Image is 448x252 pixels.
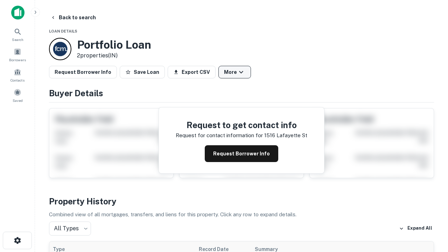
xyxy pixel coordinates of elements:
button: Back to search [48,11,99,24]
h4: Buyer Details [49,87,434,99]
button: Request Borrower Info [205,145,278,162]
p: Request for contact information for [176,131,263,140]
p: 1516 lafayette st [264,131,307,140]
button: Request Borrower Info [49,66,117,78]
button: Export CSV [168,66,216,78]
a: Borrowers [2,45,33,64]
button: More [218,66,251,78]
h4: Request to get contact info [176,119,307,131]
span: Loan Details [49,29,77,33]
span: Search [12,37,23,42]
button: Expand All [397,223,434,234]
a: Saved [2,86,33,105]
span: Saved [13,98,23,103]
div: All Types [49,222,91,236]
span: Contacts [10,77,24,83]
img: capitalize-icon.png [11,6,24,20]
button: Save Loan [120,66,165,78]
span: Borrowers [9,57,26,63]
p: Combined view of all mortgages, transfers, and liens for this property. Click any row to expand d... [49,210,434,219]
iframe: Chat Widget [413,174,448,207]
a: Search [2,25,33,44]
h3: Portfolio Loan [77,38,151,51]
h4: Property History [49,195,434,208]
p: 2 properties (IN) [77,51,151,60]
a: Contacts [2,65,33,84]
